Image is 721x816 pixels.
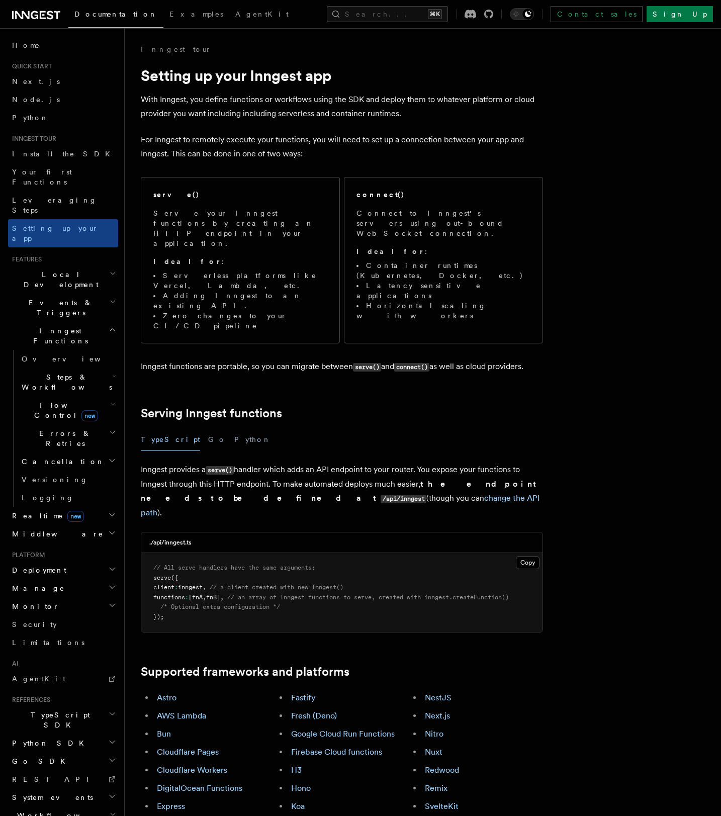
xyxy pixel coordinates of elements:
[157,765,227,775] a: Cloudflare Workers
[8,565,66,575] span: Deployment
[169,10,223,18] span: Examples
[425,693,452,702] a: NestJS
[8,615,118,633] a: Security
[153,257,222,265] strong: Ideal for
[153,208,327,248] p: Serve your Inngest functions by creating an HTTP endpoint in your application.
[141,406,282,420] a: Serving Inngest functions
[178,584,203,591] span: inngest
[8,583,65,593] span: Manage
[153,564,315,571] span: // All serve handlers have the same arguments:
[160,603,280,610] span: /* Optional extra configuration */
[8,734,118,752] button: Python SDK
[171,574,178,581] span: ({
[157,783,242,793] a: DigitalOcean Functions
[356,190,405,200] h2: connect()
[18,428,109,448] span: Errors & Retries
[425,747,442,757] a: Nuxt
[8,788,118,806] button: System events
[8,255,42,263] span: Features
[8,756,71,766] span: Go SDK
[425,765,459,775] a: Redwood
[81,410,98,421] span: new
[18,452,118,471] button: Cancellation
[8,738,90,748] span: Python SDK
[12,114,49,122] span: Python
[141,44,211,54] a: Inngest tour
[8,90,118,109] a: Node.js
[381,495,426,503] code: /api/inngest
[8,601,59,611] span: Monitor
[153,574,171,581] span: serve
[153,584,174,591] span: client
[291,711,337,720] a: Fresh (Deno)
[18,372,112,392] span: Steps & Workflows
[8,163,118,191] a: Your first Functions
[157,729,171,739] a: Bun
[8,145,118,163] a: Install the SDK
[153,594,185,601] span: functions
[157,693,176,702] a: Astro
[18,368,118,396] button: Steps & Workflows
[510,8,534,20] button: Toggle dark mode
[22,355,125,363] span: Overview
[291,783,311,793] a: Hono
[551,6,643,22] a: Contact sales
[229,3,295,27] a: AgentKit
[141,133,543,161] p: For Inngest to remotely execute your functions, you will need to set up a connection between your...
[12,639,84,647] span: Limitations
[428,9,442,19] kbd: ⌘K
[141,66,543,84] h1: Setting up your Inngest app
[22,476,88,484] span: Versioning
[18,489,118,507] a: Logging
[356,260,530,281] li: Container runtimes (Kubernetes, Docker, etc.)
[8,696,50,704] span: References
[12,675,65,683] span: AgentKit
[153,256,327,266] p: :
[8,529,104,539] span: Middleware
[516,556,539,569] button: Copy
[189,594,203,601] span: [fnA
[210,584,343,591] span: // a client created with new Inngest()
[208,428,226,451] button: Go
[353,363,381,372] code: serve()
[203,594,206,601] span: ,
[18,457,105,467] span: Cancellation
[8,135,56,143] span: Inngest tour
[8,294,118,322] button: Events & Triggers
[153,190,200,200] h2: serve()
[185,594,189,601] span: :
[8,219,118,247] a: Setting up your app
[356,246,530,256] p: :
[425,711,450,720] a: Next.js
[356,247,425,255] strong: Ideal for
[8,752,118,770] button: Go SDK
[327,6,448,22] button: Search...⌘K
[12,775,98,783] span: REST API
[18,396,118,424] button: Flow Controlnew
[206,466,234,475] code: serve()
[8,660,19,668] span: AI
[12,620,57,628] span: Security
[235,10,289,18] span: AgentKit
[174,584,178,591] span: :
[12,150,116,158] span: Install the SDK
[8,551,45,559] span: Platform
[8,265,118,294] button: Local Development
[141,463,543,520] p: Inngest provides a handler which adds an API endpoint to your router. You expose your functions t...
[647,6,713,22] a: Sign Up
[8,525,118,543] button: Middleware
[18,400,111,420] span: Flow Control
[68,3,163,28] a: Documentation
[8,597,118,615] button: Monitor
[153,311,327,331] li: Zero changes to your CI/CD pipeline
[141,665,349,679] a: Supported frameworks and platforms
[8,706,118,734] button: TypeScript SDK
[203,584,206,591] span: ,
[18,424,118,452] button: Errors & Retries
[8,191,118,219] a: Leveraging Steps
[8,770,118,788] a: REST API
[12,224,99,242] span: Setting up your app
[8,298,110,318] span: Events & Triggers
[8,579,118,597] button: Manage
[8,72,118,90] a: Next.js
